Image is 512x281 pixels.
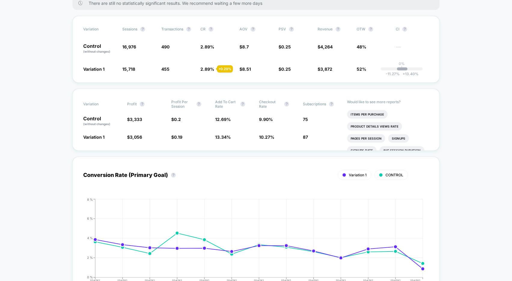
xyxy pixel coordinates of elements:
[87,197,93,201] tspan: 8 %
[122,27,137,31] span: Sessions
[401,66,402,70] p: |
[87,217,93,220] tspan: 6 %
[174,117,181,122] span: 0.2
[215,134,231,140] span: 13.34 %
[161,27,183,31] span: Transactions
[386,173,403,177] span: CONTROL
[83,116,121,126] p: Control
[127,117,142,122] span: $
[83,66,105,72] span: Variation 1
[357,27,390,32] span: OTW
[400,72,419,76] span: 13.40 %
[217,65,233,73] div: + 0.29 %
[399,61,405,66] p: 0%
[320,44,333,49] span: 4,264
[239,27,248,31] span: AOV
[347,122,402,131] li: Product Details Views Rate
[87,275,93,279] tspan: 0 %
[161,44,169,49] span: 490
[303,134,308,140] span: 87
[303,117,308,122] span: 75
[336,27,340,32] button: ?
[320,66,332,72] span: 3,872
[347,110,388,119] li: Items Per Purchase
[171,134,182,140] span: $
[171,173,176,178] button: ?
[357,66,366,72] span: 52%
[318,27,333,31] span: Revenue
[403,72,405,76] span: +
[347,100,429,104] p: Would like to see more reports?
[259,134,274,140] span: 10.27 %
[87,256,93,259] tspan: 2 %
[122,66,135,72] span: 15,718
[279,27,286,31] span: PSV
[130,117,142,122] span: 3,333
[127,134,142,140] span: $
[161,66,169,72] span: 455
[83,122,110,126] span: (without changes)
[83,44,116,54] p: Control
[83,27,116,32] span: Variation
[386,72,400,76] span: -11.27 %
[87,236,93,240] tspan: 4 %
[174,134,182,140] span: 0.19
[215,100,237,109] span: Add To Cart Rate
[239,44,249,49] span: $
[215,117,231,122] span: 12.69 %
[127,102,137,106] span: Profit
[388,134,409,143] li: Signups
[186,27,191,32] button: ?
[200,27,206,31] span: CR
[83,50,110,53] span: (without changes)
[240,102,245,107] button: ?
[89,1,428,6] span: There are still no statistically significant results. We recommend waiting a few more days
[171,100,194,109] span: Profit Per Session
[318,66,332,72] span: $
[171,117,181,122] span: $
[209,27,213,32] button: ?
[281,44,291,49] span: 0.25
[259,100,281,109] span: Checkout Rate
[130,134,142,140] span: 3,056
[259,117,273,122] span: 9.90 %
[357,44,366,49] span: 48%
[349,173,367,177] span: Variation 1
[197,102,201,107] button: ?
[239,66,251,72] span: $
[396,27,429,32] span: CI
[200,66,214,72] span: 2.89 %
[347,134,385,143] li: Pages Per Session
[200,44,214,49] span: 2.89 %
[242,66,251,72] span: 8.51
[122,44,136,49] span: 16,976
[83,100,116,109] span: Variation
[368,27,373,32] button: ?
[347,146,376,155] li: Signups Rate
[284,102,289,107] button: ?
[242,44,249,49] span: 8.7
[303,102,326,106] span: Subscriptions
[140,27,145,32] button: ?
[396,45,429,54] span: ---
[281,66,291,72] span: 0.25
[279,66,291,72] span: $
[329,102,334,107] button: ?
[140,102,145,107] button: ?
[83,134,105,140] span: Variation 1
[289,27,294,32] button: ?
[402,27,407,32] button: ?
[251,27,255,32] button: ?
[379,146,424,155] li: Avg Session Duration
[279,44,291,49] span: $
[318,44,333,49] span: $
